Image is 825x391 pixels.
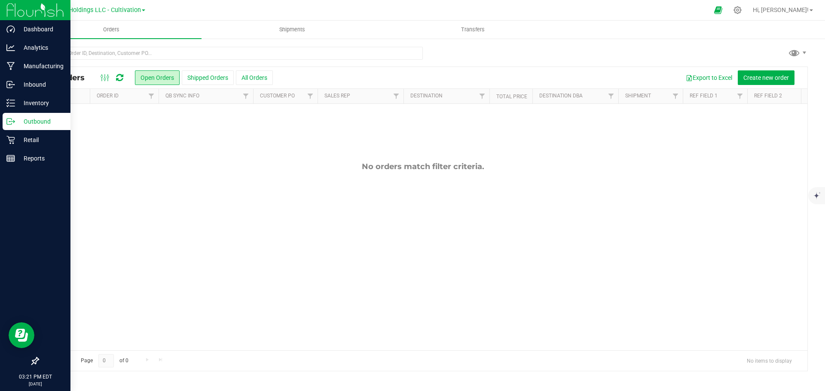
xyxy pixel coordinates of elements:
[680,70,738,85] button: Export to Excel
[260,93,295,99] a: Customer PO
[732,6,743,14] div: Manage settings
[182,70,234,85] button: Shipped Orders
[6,80,15,89] inline-svg: Inbound
[15,116,67,127] p: Outbound
[268,26,317,33] span: Shipments
[410,93,443,99] a: Destination
[753,6,809,13] span: Hi, [PERSON_NAME]!
[236,70,273,85] button: All Orders
[738,70,794,85] button: Create new order
[6,25,15,33] inline-svg: Dashboard
[15,24,67,34] p: Dashboard
[9,322,34,348] iframe: Resource center
[15,98,67,108] p: Inventory
[6,117,15,126] inline-svg: Outbound
[690,93,718,99] a: Ref Field 1
[92,26,131,33] span: Orders
[202,21,382,39] a: Shipments
[15,42,67,53] p: Analytics
[6,43,15,52] inline-svg: Analytics
[4,373,67,381] p: 03:21 PM EDT
[625,93,651,99] a: Shipment
[797,89,812,103] a: Filter
[604,89,618,103] a: Filter
[539,93,583,99] a: Destination DBA
[144,89,159,103] a: Filter
[38,162,807,171] div: No orders match filter criteria.
[709,2,728,18] span: Open Ecommerce Menu
[324,93,350,99] a: Sales Rep
[743,74,789,81] span: Create new order
[449,26,496,33] span: Transfers
[740,354,799,367] span: No items to display
[733,89,747,103] a: Filter
[303,89,318,103] a: Filter
[475,89,489,103] a: Filter
[21,21,202,39] a: Orders
[6,62,15,70] inline-svg: Manufacturing
[135,70,180,85] button: Open Orders
[15,61,67,71] p: Manufacturing
[669,89,683,103] a: Filter
[15,153,67,164] p: Reports
[38,47,423,60] input: Search Order ID, Destination, Customer PO...
[382,21,563,39] a: Transfers
[389,89,403,103] a: Filter
[4,381,67,387] p: [DATE]
[30,6,141,14] span: Riviera Creek Holdings LLC - Cultivation
[496,94,527,100] a: Total Price
[15,79,67,90] p: Inbound
[97,93,119,99] a: Order ID
[754,93,782,99] a: Ref Field 2
[6,154,15,163] inline-svg: Reports
[15,135,67,145] p: Retail
[239,89,253,103] a: Filter
[165,93,199,99] a: QB Sync Info
[6,99,15,107] inline-svg: Inventory
[73,354,135,367] span: Page of 0
[6,136,15,144] inline-svg: Retail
